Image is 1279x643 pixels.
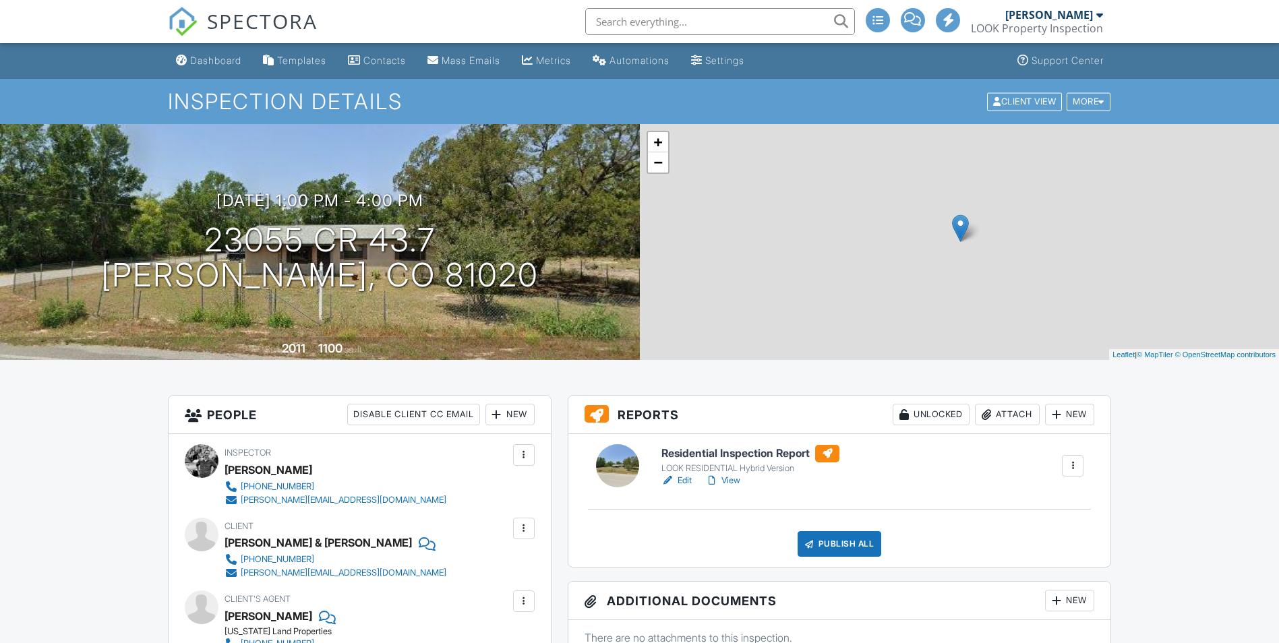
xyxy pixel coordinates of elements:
[225,606,312,626] a: [PERSON_NAME]
[225,553,446,566] a: [PHONE_NUMBER]
[422,49,506,73] a: Mass Emails
[1067,92,1110,111] div: More
[241,495,446,506] div: [PERSON_NAME][EMAIL_ADDRESS][DOMAIN_NAME]
[225,532,412,553] div: [PERSON_NAME] & [PERSON_NAME]
[258,49,332,73] a: Templates
[1012,49,1109,73] a: Support Center
[171,49,247,73] a: Dashboard
[168,18,318,47] a: SPECTORA
[442,55,500,66] div: Mass Emails
[516,49,576,73] a: Metrics
[661,445,839,474] a: Residential Inspection Report LOOK RESIDENTIAL Hybrid Version
[1005,8,1093,22] div: [PERSON_NAME]
[485,404,535,425] div: New
[648,132,668,152] a: Zoom in
[798,531,882,557] div: Publish All
[225,626,390,637] div: [US_STATE] Land Properties
[168,7,198,36] img: The Best Home Inspection Software - Spectora
[987,92,1062,111] div: Client View
[101,222,539,294] h1: 23055 CR 43.7 [PERSON_NAME], co 81020
[241,554,314,565] div: [PHONE_NUMBER]
[609,55,670,66] div: Automations
[282,341,305,355] div: 2011
[345,344,363,355] span: sq. ft.
[648,152,668,173] a: Zoom out
[587,49,675,73] a: Automations (Advanced)
[1045,404,1094,425] div: New
[585,8,855,35] input: Search everything...
[705,55,744,66] div: Settings
[986,96,1065,106] a: Client View
[975,404,1040,425] div: Attach
[168,90,1112,113] h1: Inspection Details
[343,49,411,73] a: Contacts
[225,493,446,507] a: [PERSON_NAME][EMAIL_ADDRESS][DOMAIN_NAME]
[1112,350,1135,359] a: Leaflet
[705,474,740,487] a: View
[277,55,326,66] div: Templates
[1175,350,1276,359] a: © OpenStreetMap contributors
[363,55,406,66] div: Contacts
[661,474,692,487] a: Edit
[225,448,271,458] span: Inspector
[661,445,839,462] h6: Residential Inspection Report
[265,344,280,355] span: Built
[1045,590,1094,611] div: New
[568,582,1111,620] h3: Additional Documents
[216,191,423,210] h3: [DATE] 1:00 pm - 4:00 pm
[893,404,970,425] div: Unlocked
[241,481,314,492] div: [PHONE_NUMBER]
[169,396,551,434] h3: People
[318,341,343,355] div: 1100
[207,7,318,35] span: SPECTORA
[225,521,254,531] span: Client
[225,480,446,493] a: [PHONE_NUMBER]
[1032,55,1104,66] div: Support Center
[1137,350,1173,359] a: © MapTiler
[347,404,480,425] div: Disable Client CC Email
[536,55,571,66] div: Metrics
[225,460,312,480] div: [PERSON_NAME]
[568,396,1111,434] h3: Reports
[661,463,839,474] div: LOOK RESIDENTIAL Hybrid Version
[225,566,446,580] a: [PERSON_NAME][EMAIL_ADDRESS][DOMAIN_NAME]
[1109,349,1279,361] div: |
[971,22,1103,35] div: LOOK Property Inspection
[190,55,241,66] div: Dashboard
[241,568,446,578] div: [PERSON_NAME][EMAIL_ADDRESS][DOMAIN_NAME]
[225,594,291,604] span: Client's Agent
[686,49,750,73] a: Settings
